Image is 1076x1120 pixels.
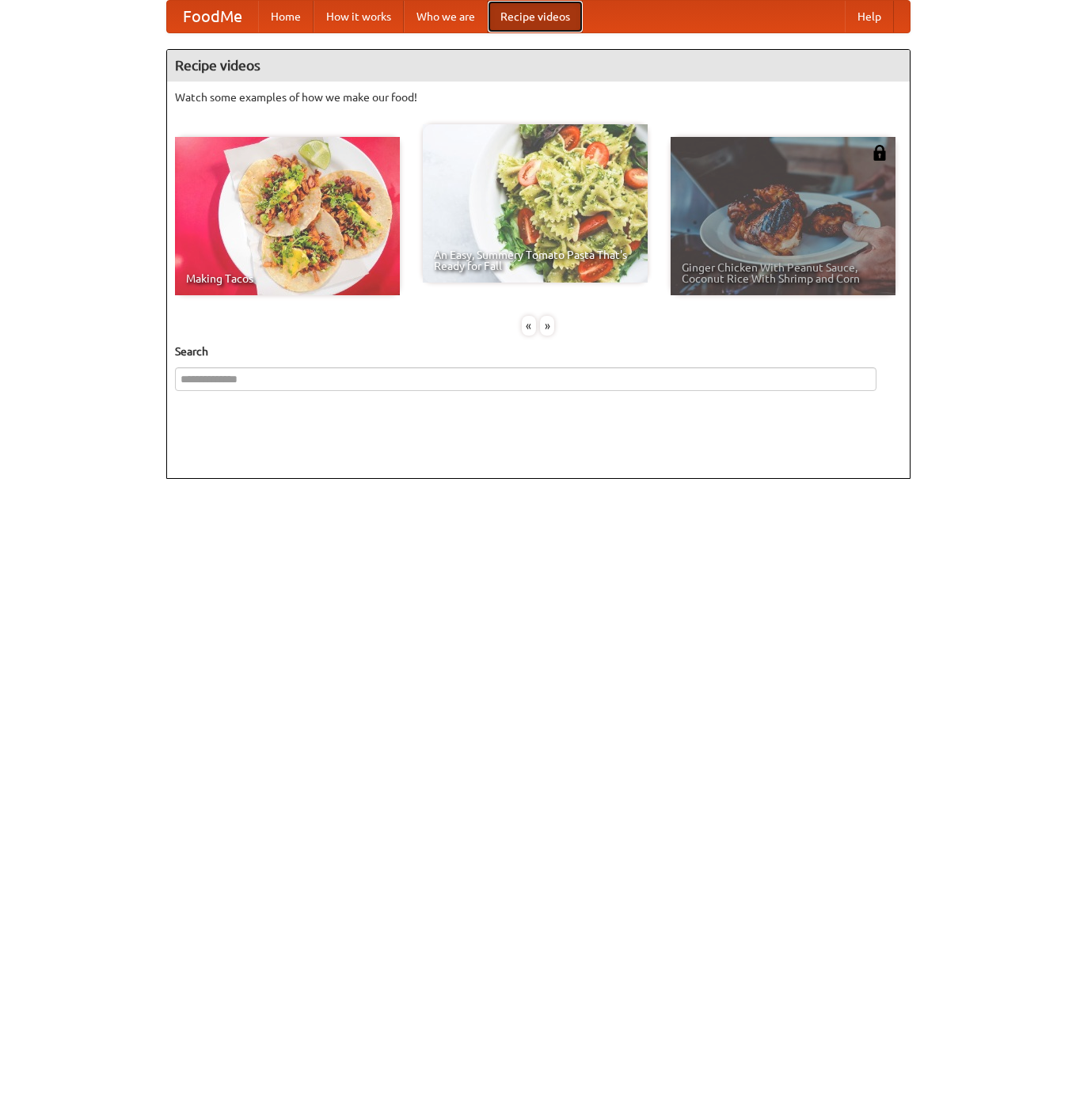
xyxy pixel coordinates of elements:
a: How it works [314,1,404,32]
a: An Easy, Summery Tomato Pasta That's Ready for Fall [423,124,648,283]
p: Watch some examples of how we make our food! [175,89,902,105]
a: Making Tacos [175,137,400,295]
a: Who we are [404,1,488,32]
div: » [540,316,554,336]
a: Home [258,1,314,32]
span: Making Tacos [186,273,389,284]
span: An Easy, Summery Tomato Pasta That's Ready for Fall [434,249,637,271]
a: Help [845,1,894,32]
a: Recipe videos [488,1,583,32]
img: 483408.png [872,145,888,161]
a: FoodMe [167,1,258,32]
h4: Recipe videos [167,50,910,82]
h5: Search [175,344,902,359]
div: « [522,316,536,336]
